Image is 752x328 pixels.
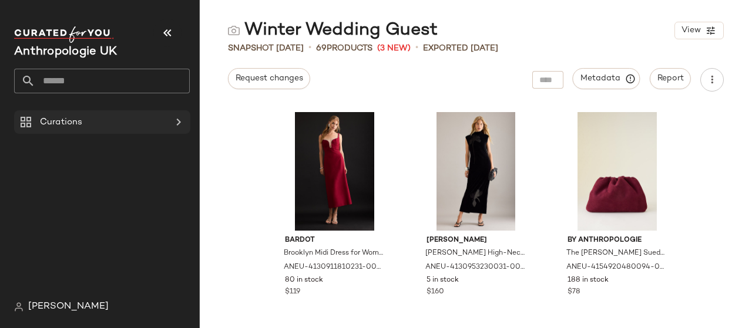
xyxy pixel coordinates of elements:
span: [PERSON_NAME] [427,235,526,246]
span: ANEU-4130911810231-000-060 [284,262,383,273]
span: ANEU-4130953230031-000-001 [425,262,525,273]
img: 4130911810231_060_e [276,112,394,231]
span: $160 [427,287,444,297]
span: • [415,41,418,55]
span: The [PERSON_NAME] Suede Clutch Bag for Women by Anthropologie [566,248,666,259]
span: Request changes [235,74,303,83]
img: svg%3e [228,25,240,36]
span: 5 in stock [427,275,459,286]
span: Snapshot [DATE] [228,42,304,55]
span: 69 [316,44,327,53]
span: $78 [568,287,580,297]
span: Report [657,74,684,83]
div: Products [316,42,372,55]
img: svg%3e [14,302,23,312]
span: (3 New) [377,42,411,55]
button: View [674,22,724,39]
span: Brooklyn Midi Dress for Women in Red, Polyester/Viscose/Elastane, Size Uk 14 by Bardot at Anthrop... [284,248,383,259]
span: Current Company Name [14,46,117,58]
img: cfy_white_logo.C9jOOHJF.svg [14,26,114,43]
img: 4154920480094_259_e [558,112,676,231]
p: Exported [DATE] [423,42,498,55]
span: By Anthropologie [568,235,667,246]
span: Bardot [285,235,384,246]
img: 4130953230031_001_e [417,112,535,231]
span: $119 [285,287,300,297]
span: • [308,41,311,55]
button: Report [650,68,691,89]
span: ANEU-4154920480094-000-259 [566,262,666,273]
span: Metadata [580,73,633,84]
button: Request changes [228,68,310,89]
span: [PERSON_NAME] High-Neck Velvet Maxi Dress for Women in Black, Polyester/Polyamide/Elastane, Size ... [425,248,525,259]
span: [PERSON_NAME] [28,300,109,314]
span: 80 in stock [285,275,323,286]
button: Metadata [573,68,640,89]
div: Winter Wedding Guest [228,19,438,42]
span: Curations [40,116,82,129]
span: View [681,26,701,35]
span: 188 in stock [568,275,609,286]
